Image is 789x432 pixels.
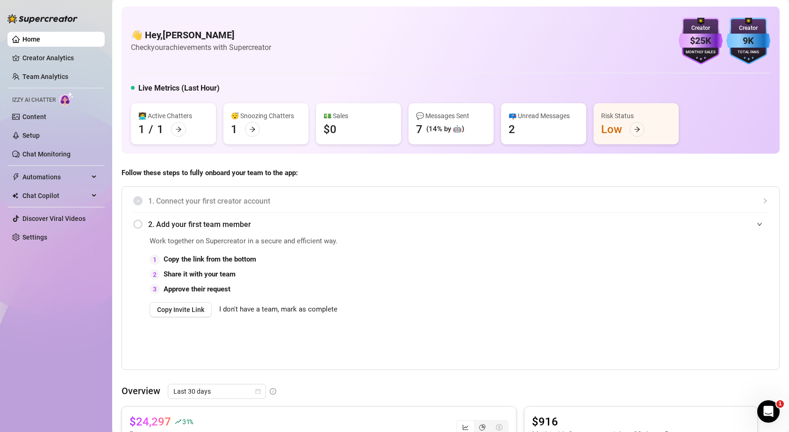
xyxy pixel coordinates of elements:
[157,122,164,137] div: 1
[416,122,423,137] div: 7
[22,132,40,139] a: Setup
[12,192,18,199] img: Chat Copilot
[426,124,464,135] div: (14% by 🤖)
[679,18,723,64] img: purple-badge-B9DA21FR.svg
[726,18,770,64] img: blue-badge-DgoSNQY1.svg
[173,384,260,398] span: Last 30 days
[150,302,212,317] button: Copy Invite Link
[757,400,780,423] iframe: Intercom live chat
[7,14,78,23] img: logo-BBDzfeDw.svg
[416,111,486,121] div: 💬 Messages Sent
[131,42,271,53] article: Check your achievements with Supercreator
[231,111,301,121] div: 😴 Snoozing Chatters
[22,170,89,184] span: Automations
[148,195,768,207] span: 1. Connect your first creator account
[479,424,486,431] span: pie-chart
[462,424,469,431] span: line-chart
[679,24,723,33] div: Creator
[249,126,256,133] span: arrow-right
[22,188,89,203] span: Chat Copilot
[131,28,271,42] h4: 👋 Hey, [PERSON_NAME]
[175,418,181,425] span: rise
[22,35,40,43] a: Home
[150,255,160,265] div: 1
[757,221,762,227] span: expanded
[231,122,237,137] div: 1
[532,414,670,429] article: $916
[496,424,502,431] span: dollar-circle
[150,284,160,294] div: 3
[138,83,220,94] h5: Live Metrics (Last Hour)
[22,73,68,80] a: Team Analytics
[509,111,579,121] div: 📪 Unread Messages
[270,388,276,395] span: info-circle
[323,122,337,137] div: $0
[726,34,770,48] div: 9K
[22,150,71,158] a: Chat Monitoring
[133,213,768,236] div: 2. Add your first team member
[133,190,768,212] div: 1. Connect your first creator account
[150,269,160,280] div: 2
[776,400,784,408] span: 1
[138,111,208,121] div: 👩‍💻 Active Chatters
[157,306,204,313] span: Copy Invite Link
[22,215,86,222] a: Discover Viral Videos
[634,126,640,133] span: arrow-right
[679,34,723,48] div: $25K
[509,122,515,137] div: 2
[182,417,193,426] span: 31 %
[219,304,337,315] span: I don't have a team, mark as complete
[22,234,47,241] a: Settings
[148,219,768,230] span: 2. Add your first team member
[59,92,74,106] img: AI Chatter
[122,384,160,398] article: Overview
[22,113,46,120] a: Content
[129,414,171,429] article: $24,297
[726,24,770,33] div: Creator
[255,389,261,394] span: calendar
[12,96,56,105] span: Izzy AI Chatter
[175,126,182,133] span: arrow-right
[164,285,230,293] strong: Approve their request
[323,111,394,121] div: 💵 Sales
[164,255,256,263] strong: Copy the link from the bottom
[762,198,768,204] span: collapsed
[150,236,558,247] span: Work together on Supercreator in a secure and efficient way.
[22,50,97,65] a: Creator Analytics
[601,111,671,121] div: Risk Status
[12,173,20,181] span: thunderbolt
[164,270,236,278] strong: Share it with your team
[726,50,770,56] div: Total Fans
[122,169,298,177] strong: Follow these steps to fully onboard your team to the app:
[581,236,768,355] iframe: Adding Team Members
[679,50,723,56] div: Monthly Sales
[138,122,145,137] div: 1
